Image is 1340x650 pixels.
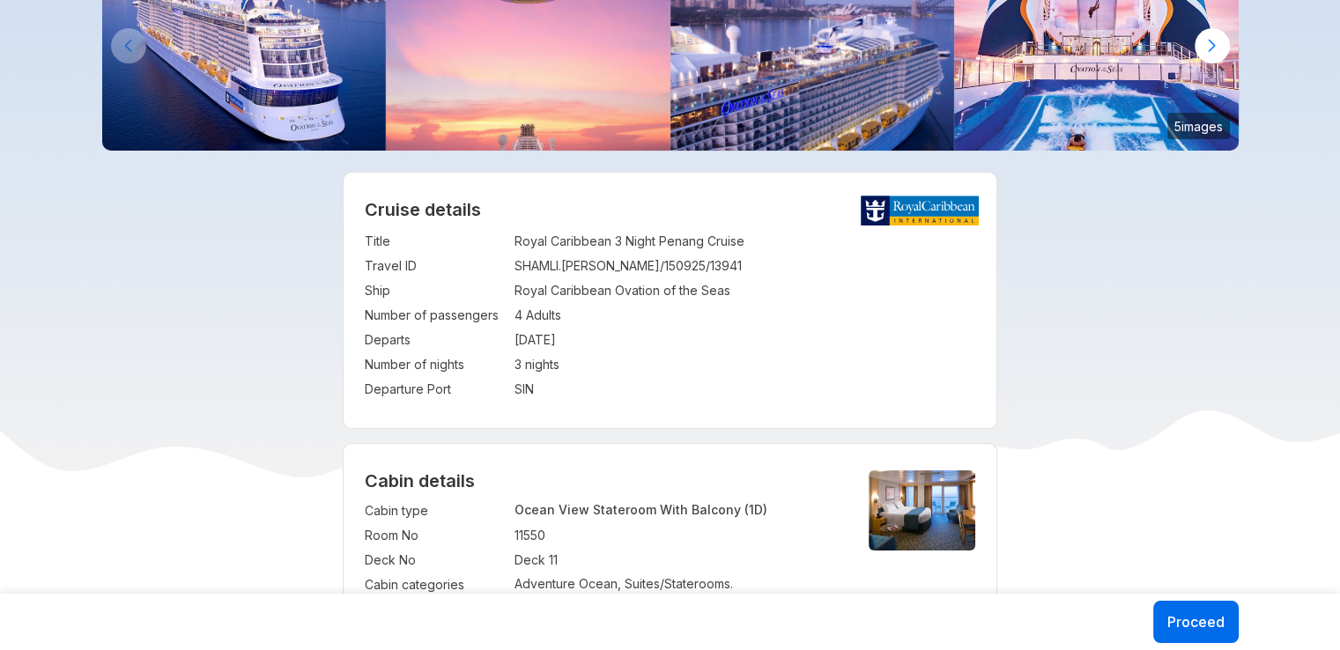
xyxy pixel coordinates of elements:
small: 5 images [1167,113,1230,139]
td: Royal Caribbean 3 Night Penang Cruise [515,229,975,254]
td: Number of passengers [365,303,506,328]
td: Travel ID [365,254,506,278]
td: 3 nights [515,352,975,377]
td: Royal Caribbean Ovation of the Seas [515,278,975,303]
td: Room No [365,523,506,548]
h4: Cabin details [365,470,975,491]
td: : [506,548,515,572]
td: Ship [365,278,506,303]
td: : [506,352,515,377]
td: : [506,328,515,352]
td: Deck 11 [515,548,839,572]
td: Cabin categories [365,572,506,597]
h2: Cruise details [365,199,975,220]
button: Proceed [1153,601,1239,643]
span: (1D) [744,502,767,517]
td: Cabin type [365,499,506,523]
td: Departure Port [365,377,506,402]
td: : [506,278,515,303]
p: Ocean View Stateroom With Balcony [515,502,839,517]
td: Number of nights [365,352,506,377]
td: Title [365,229,506,254]
td: : [506,377,515,402]
td: Departs [365,328,506,352]
td: : [506,254,515,278]
td: SHAMLI.[PERSON_NAME]/150925/13941 [515,254,975,278]
td: [DATE] [515,328,975,352]
td: : [506,572,515,597]
td: Deck No [365,548,506,572]
td: : [506,523,515,548]
td: : [506,229,515,254]
td: 11550 [515,523,839,548]
td: : [506,303,515,328]
p: Adventure Ocean, Suites/Staterooms. [515,576,839,591]
td: SIN [515,377,975,402]
td: : [506,499,515,523]
td: 4 Adults [515,303,975,328]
